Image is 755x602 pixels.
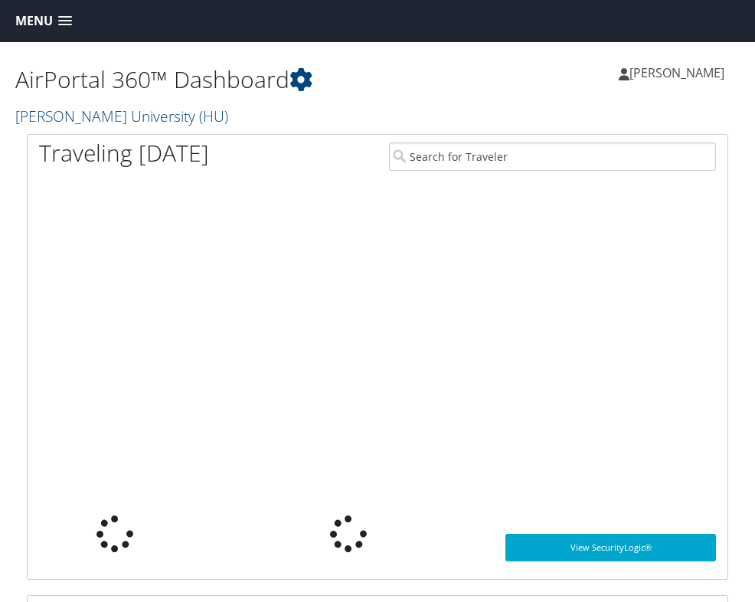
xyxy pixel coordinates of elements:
span: [PERSON_NAME] [629,64,724,81]
h1: AirPortal 360™ Dashboard [15,64,377,96]
a: [PERSON_NAME] [619,50,740,96]
input: Search for Traveler [389,142,716,171]
h1: Traveling [DATE] [39,137,209,169]
a: Menu [8,8,80,34]
span: Menu [15,14,53,28]
a: [PERSON_NAME] University (HU) [15,106,232,126]
a: View SecurityLogic® [505,534,716,561]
